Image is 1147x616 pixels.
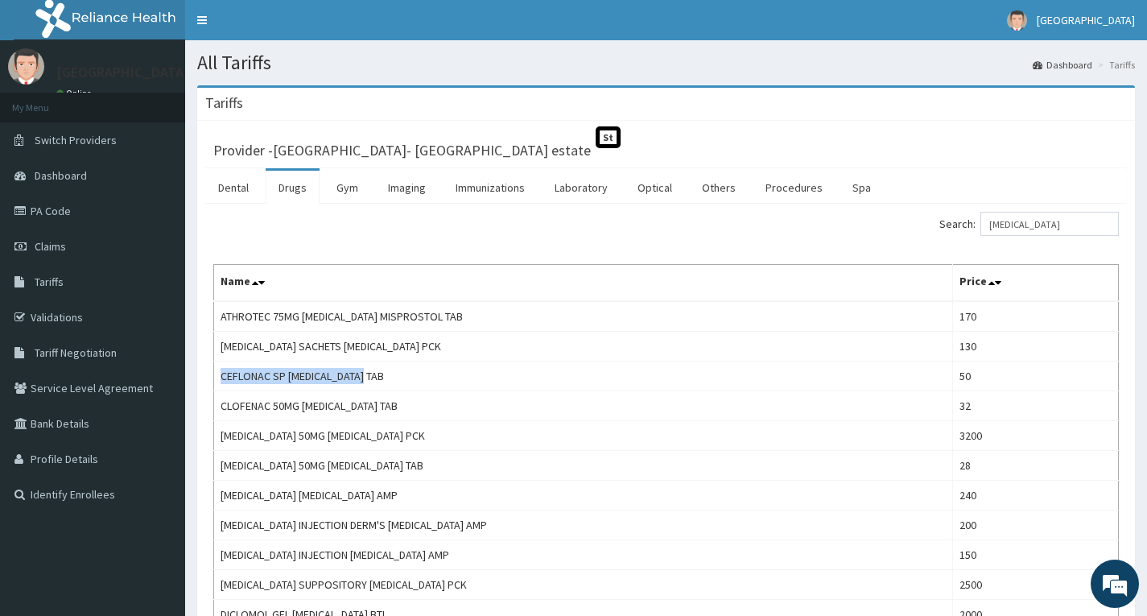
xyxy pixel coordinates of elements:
[35,239,66,254] span: Claims
[953,511,1119,540] td: 200
[197,52,1135,73] h1: All Tariffs
[953,421,1119,451] td: 3200
[953,540,1119,570] td: 150
[214,362,953,391] td: CEFLONAC SP [MEDICAL_DATA] TAB
[840,171,884,205] a: Spa
[953,265,1119,302] th: Price
[953,481,1119,511] td: 240
[214,481,953,511] td: [MEDICAL_DATA] [MEDICAL_DATA] AMP
[214,301,953,332] td: ATHROTEC 75MG [MEDICAL_DATA] MISPROSTOL TAB
[8,48,44,85] img: User Image
[35,275,64,289] span: Tariffs
[1037,13,1135,27] span: [GEOGRAPHIC_DATA]
[214,511,953,540] td: [MEDICAL_DATA] INJECTION DERM'S [MEDICAL_DATA] AMP
[625,171,685,205] a: Optical
[1007,10,1027,31] img: User Image
[56,88,95,99] a: Online
[266,171,320,205] a: Drugs
[542,171,621,205] a: Laboratory
[324,171,371,205] a: Gym
[953,332,1119,362] td: 130
[939,212,1119,236] label: Search:
[214,332,953,362] td: [MEDICAL_DATA] SACHETS [MEDICAL_DATA] PCK
[30,81,65,121] img: d_794563401_company_1708531726252_794563401
[93,203,222,366] span: We're online!
[35,133,117,147] span: Switch Providers
[35,168,87,183] span: Dashboard
[443,171,538,205] a: Immunizations
[35,345,117,360] span: Tariff Negotiation
[264,8,303,47] div: Minimize live chat window
[214,570,953,600] td: [MEDICAL_DATA] SUPPOSITORY [MEDICAL_DATA] PCK
[214,421,953,451] td: [MEDICAL_DATA] 50MG [MEDICAL_DATA] PCK
[980,212,1119,236] input: Search:
[214,451,953,481] td: [MEDICAL_DATA] 50MG [MEDICAL_DATA] TAB
[214,391,953,421] td: CLOFENAC 50MG [MEDICAL_DATA] TAB
[84,90,270,111] div: Chat with us now
[953,570,1119,600] td: 2500
[205,171,262,205] a: Dental
[56,65,189,80] p: [GEOGRAPHIC_DATA]
[953,451,1119,481] td: 28
[214,265,953,302] th: Name
[1033,58,1092,72] a: Dashboard
[375,171,439,205] a: Imaging
[689,171,749,205] a: Others
[1094,58,1135,72] li: Tariffs
[953,391,1119,421] td: 32
[214,540,953,570] td: [MEDICAL_DATA] INJECTION [MEDICAL_DATA] AMP
[205,96,243,110] h3: Tariffs
[753,171,835,205] a: Procedures
[953,301,1119,332] td: 170
[596,126,621,148] span: St
[8,440,307,496] textarea: Type your message and hit 'Enter'
[213,143,591,158] h3: Provider - [GEOGRAPHIC_DATA]- [GEOGRAPHIC_DATA] estate
[953,362,1119,391] td: 50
